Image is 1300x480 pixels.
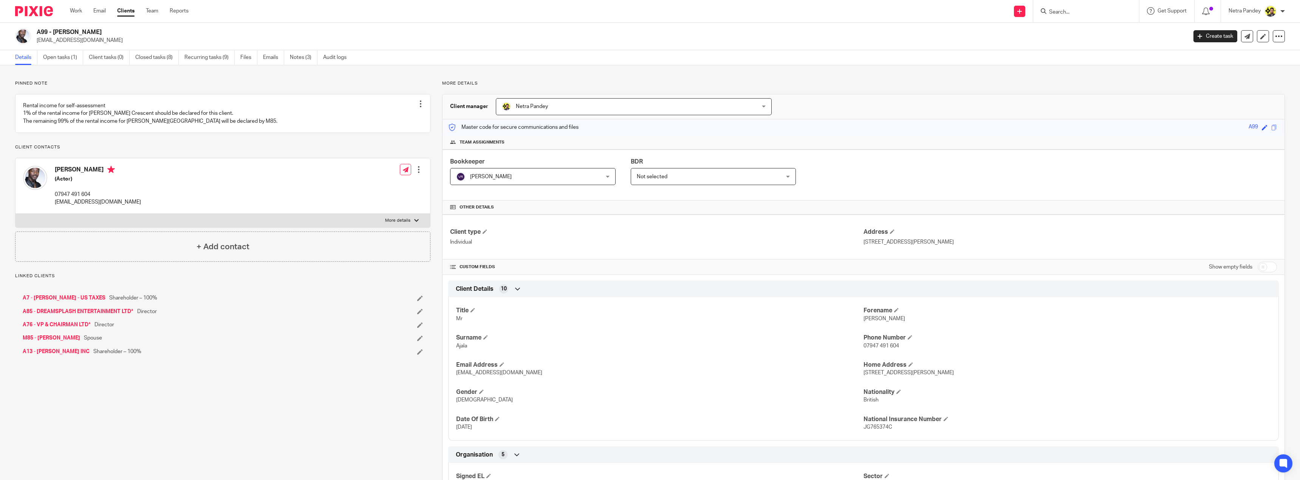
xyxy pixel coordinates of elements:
h4: + Add contact [197,241,249,253]
input: Search [1048,9,1116,16]
h4: Title [456,307,864,315]
span: BDR [631,159,643,165]
span: Organisation [456,451,493,459]
a: Team [146,7,158,15]
a: Closed tasks (8) [135,50,179,65]
span: Director [94,321,114,329]
p: More details [442,80,1285,86]
a: Client tasks (0) [89,50,130,65]
label: Show empty fields [1209,263,1252,271]
h4: Nationality [864,388,1271,396]
span: Shareholder – 100% [109,294,157,302]
p: [STREET_ADDRESS][PERSON_NAME] [864,238,1277,246]
a: Work [70,7,82,15]
h4: Gender [456,388,864,396]
h4: Surname [456,334,864,342]
span: Ajala [456,343,467,349]
h4: National Insurance Number [864,415,1271,423]
p: 07947 491 604 [55,191,141,198]
i: Primary [107,166,115,173]
a: Recurring tasks (9) [184,50,235,65]
div: A99 [1249,123,1258,132]
span: 07947 491 604 [864,343,899,349]
p: More details [385,218,410,224]
h4: Forename [864,307,1271,315]
img: Pixie [15,6,53,16]
span: Spouse [84,334,102,342]
h4: [PERSON_NAME] [55,166,141,175]
span: Mr [456,316,463,321]
span: Other details [460,204,494,210]
h4: CUSTOM FIELDS [450,264,864,270]
h4: Phone Number [864,334,1271,342]
h2: A99 - [PERSON_NAME] [37,28,953,36]
img: Netra-New-Starbridge-Yellow.jpg [1264,5,1277,17]
h4: Address [864,228,1277,236]
span: [STREET_ADDRESS][PERSON_NAME] [864,370,954,375]
a: A7 - [PERSON_NAME] - US TAXES [23,294,105,302]
p: [EMAIL_ADDRESS][DOMAIN_NAME] [55,198,141,206]
span: Shareholder – 100% [93,348,141,355]
p: Pinned note [15,80,430,86]
h4: Date Of Birth [456,415,864,423]
a: Notes (3) [290,50,317,65]
img: David%20Ajala.jpg [15,28,31,44]
a: M85 - [PERSON_NAME] [23,334,80,342]
h4: Email Address [456,361,864,369]
img: svg%3E [456,172,465,181]
span: Netra Pandey [516,104,548,109]
a: Details [15,50,37,65]
a: Files [240,50,257,65]
span: 10 [501,285,507,293]
a: Open tasks (1) [43,50,83,65]
a: Audit logs [323,50,352,65]
a: Emails [263,50,284,65]
a: Clients [117,7,135,15]
h4: Home Address [864,361,1271,369]
span: JG765374C [864,424,892,430]
span: [DEMOGRAPHIC_DATA] [456,397,513,403]
span: 5 [501,451,505,458]
p: Client contacts [15,144,430,150]
span: Get Support [1158,8,1187,14]
h4: Client type [450,228,864,236]
span: [PERSON_NAME] [864,316,905,321]
span: Team assignments [460,139,505,145]
span: [EMAIL_ADDRESS][DOMAIN_NAME] [456,370,542,375]
a: Reports [170,7,189,15]
a: A85 - DREAMSPLASH ENTERTAINMENT LTD* [23,308,133,315]
p: Netra Pandey [1229,7,1261,15]
p: Master code for secure communications and files [448,123,579,131]
p: Linked clients [15,273,430,279]
a: Create task [1193,30,1237,42]
h3: Client manager [450,103,488,110]
span: [PERSON_NAME] [470,174,512,179]
span: Not selected [637,174,667,179]
span: Director [137,308,157,315]
span: British [864,397,879,403]
h5: (Actor) [55,175,141,183]
a: A13 - [PERSON_NAME] INC [23,348,90,355]
p: [EMAIL_ADDRESS][DOMAIN_NAME] [37,37,1182,44]
span: Client Details [456,285,494,293]
span: [DATE] [456,424,472,430]
p: Individual [450,238,864,246]
img: David%20Ajala.jpg [23,166,47,190]
span: Bookkeeper [450,159,485,165]
img: Netra-New-Starbridge-Yellow.jpg [502,102,511,111]
a: A76 - VP & CHAIRMAN LTD* [23,321,91,329]
a: Email [93,7,106,15]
